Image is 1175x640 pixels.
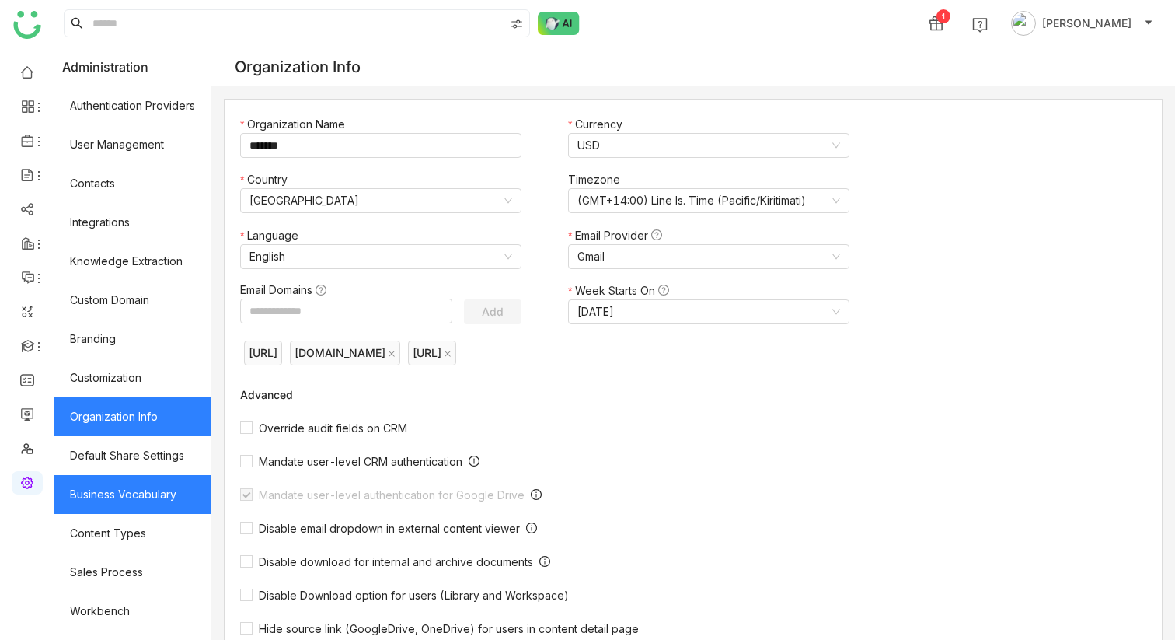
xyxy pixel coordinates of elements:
a: Content Types [54,514,211,553]
a: Knowledge Extraction [54,242,211,281]
nz-select-item: (GMT+14:00) Line Is. Time (Pacific/Kiritimati) [577,189,840,212]
nz-tag: [URL] [244,341,282,365]
a: Business Vocabulary [54,475,211,514]
a: Integrations [54,203,211,242]
label: Currency [568,116,630,133]
nz-tag: [DOMAIN_NAME] [290,341,400,365]
nz-select-item: USD [577,134,840,157]
div: 1 [936,9,950,23]
a: Sales Process [54,553,211,592]
nz-select-item: United States [249,189,512,212]
a: Custom Domain [54,281,211,320]
span: Hide source link (GoogleDrive, OneDrive) for users in content detail page [253,622,645,635]
label: Language [240,227,306,244]
a: Contacts [54,164,211,203]
label: Organization Name [240,116,353,133]
span: [PERSON_NAME] [1042,15,1131,32]
img: help.svg [972,17,988,33]
nz-select-item: Sunday [577,300,840,323]
span: Mandate user-level CRM authentication [253,455,469,468]
img: logo [13,11,41,39]
nz-select-item: Gmail [577,245,840,268]
a: User Management [54,125,211,164]
button: Add [464,299,521,324]
label: Email Provider [568,227,670,244]
span: Disable email dropdown in external content viewer [253,522,526,535]
label: Week Starts On [568,282,677,299]
a: Workbench [54,592,211,631]
div: Organization Info [235,58,361,76]
nz-select-item: English [249,245,512,268]
img: avatar [1011,11,1036,36]
a: Default Share Settings [54,436,211,475]
div: Advanced [240,388,865,401]
a: Authentication Providers [54,86,211,125]
nz-tag: [URL] [408,341,456,365]
span: Mandate user-level authentication for Google Drive [253,488,531,502]
label: Timezone [568,171,628,188]
label: Country [240,171,295,188]
button: [PERSON_NAME] [1008,11,1156,36]
a: Organization Info [54,397,211,436]
span: Override audit fields on CRM [253,421,413,435]
span: Administration [62,47,148,86]
a: Customization [54,358,211,397]
a: Branding [54,320,211,358]
span: Disable Download option for users (Library and Workspace) [253,589,575,602]
label: Email Domains [240,282,334,299]
span: Disable download for internal and archive documents [253,555,539,568]
img: search-type.svg [511,18,523,30]
img: ask-buddy-normal.svg [538,12,580,35]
